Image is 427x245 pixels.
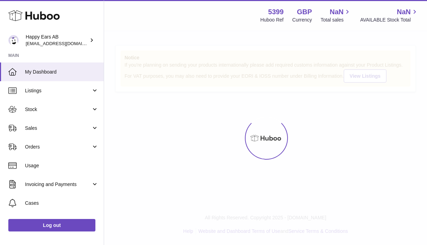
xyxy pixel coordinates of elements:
strong: 5399 [268,7,284,17]
a: NaN AVAILABLE Stock Total [360,7,419,23]
div: Currency [292,17,312,23]
span: NaN [397,7,411,17]
span: Stock [25,106,91,113]
span: Total sales [321,17,351,23]
span: Usage [25,162,99,169]
a: NaN Total sales [321,7,351,23]
span: Sales [25,125,91,132]
div: Huboo Ref [261,17,284,23]
span: Invoicing and Payments [25,181,91,188]
span: AVAILABLE Stock Total [360,17,419,23]
span: My Dashboard [25,69,99,75]
span: Cases [25,200,99,206]
span: Orders [25,144,91,150]
div: Happy Ears AB [26,34,88,47]
span: [EMAIL_ADDRESS][DOMAIN_NAME] [26,41,102,46]
a: Log out [8,219,95,231]
img: 3pl@happyearsearplugs.com [8,35,19,45]
span: NaN [330,7,343,17]
span: Listings [25,87,91,94]
strong: GBP [297,7,312,17]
